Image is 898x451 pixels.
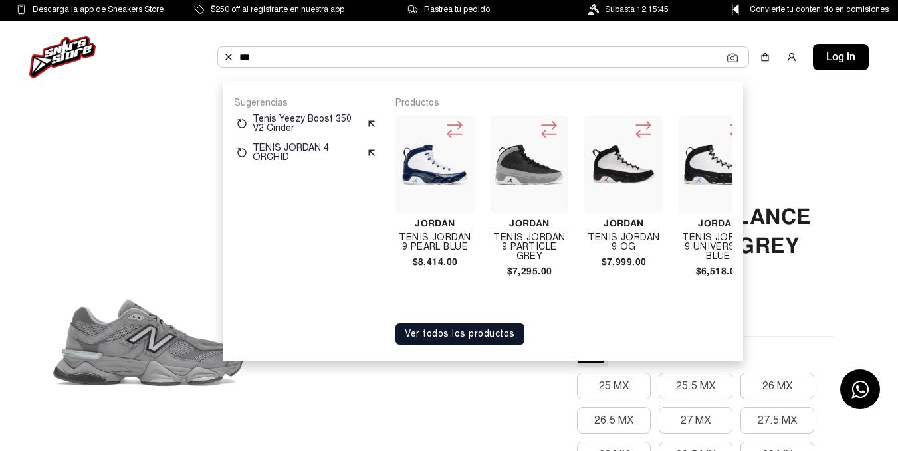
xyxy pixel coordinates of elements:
p: TENIS JORDAN 4 ORCHID [253,143,361,162]
span: Convierte tu contenido en comisiones [750,2,889,17]
h4: Jordan [679,219,757,228]
button: 25 MX [577,373,651,399]
img: restart.svg [237,147,247,158]
p: Tenis Yeezy Boost 350 V2 Cinder [253,114,361,133]
button: 27.5 MX [740,407,814,434]
button: 26.5 MX [577,407,651,434]
span: Log in [826,49,855,65]
h4: $7,999.00 [584,257,663,266]
img: logo [29,36,96,78]
h4: TENIS JORDAN 9 OG [584,233,663,252]
h4: $8,414.00 [395,257,474,266]
img: suggest.svg [366,118,377,129]
h4: Jordan [395,219,474,228]
h4: Tenis Jordan 9 Particle Grey [490,233,568,261]
h4: $7,295.00 [490,266,568,276]
h4: Tenis Jordan 9 Pearl Blue [395,233,474,252]
h4: Tenis Jordan 9 University Blue [679,233,757,261]
h4: Jordan [584,219,663,228]
h4: $6,518.00 [679,266,757,276]
span: $250 off al registrarte en nuestra app [211,2,344,17]
img: Tenis Jordan 9 Pearl Blue [401,131,469,199]
img: Tenis Jordan 9 Particle Grey [495,131,563,199]
span: Descarga la app de Sneakers Store [33,2,164,17]
p: Productos [395,97,732,109]
span: Rastrea tu pedido [424,2,490,17]
button: 27 MX [659,407,732,434]
img: user [786,52,797,62]
img: TENIS JORDAN 9 OG [590,131,657,199]
p: Sugerencias [234,97,380,109]
img: restart.svg [237,118,247,129]
img: shopping [760,52,770,62]
img: Tenis Jordan 9 University Blue [684,145,752,185]
h4: Jordan [490,219,568,228]
img: Buscar [223,52,234,62]
img: suggest.svg [366,147,377,158]
button: Ver todos los productos [395,323,524,345]
button: 25.5 MX [659,373,732,399]
span: Subasta 12:15:45 [605,2,669,17]
img: Cámara [727,52,738,63]
img: Control Point Icon [727,4,744,15]
button: 26 MX [740,373,814,399]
